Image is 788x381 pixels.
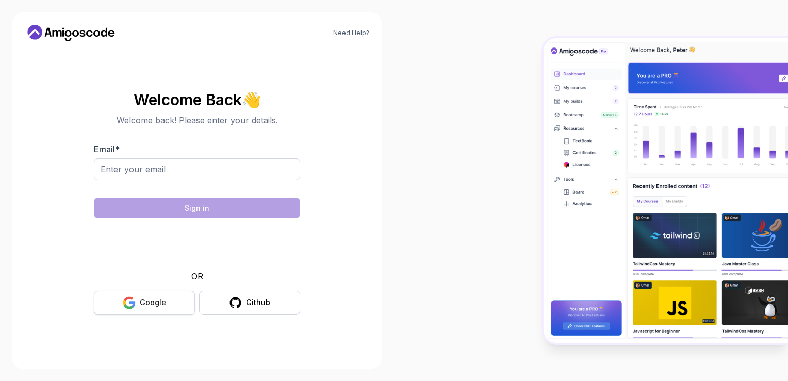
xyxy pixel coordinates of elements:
[185,203,209,213] div: Sign in
[246,297,270,308] div: Github
[544,38,788,343] img: Amigoscode Dashboard
[199,291,300,315] button: Github
[241,90,262,109] span: 👋
[94,198,300,218] button: Sign in
[94,91,300,108] h2: Welcome Back
[94,291,195,315] button: Google
[94,144,120,154] label: Email *
[94,158,300,180] input: Enter your email
[333,29,369,37] a: Need Help?
[140,297,166,308] div: Google
[94,114,300,126] p: Welcome back! Please enter your details.
[119,225,275,264] iframe: Widget containing checkbox for hCaptcha security challenge
[25,25,118,41] a: Home link
[191,270,203,282] p: OR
